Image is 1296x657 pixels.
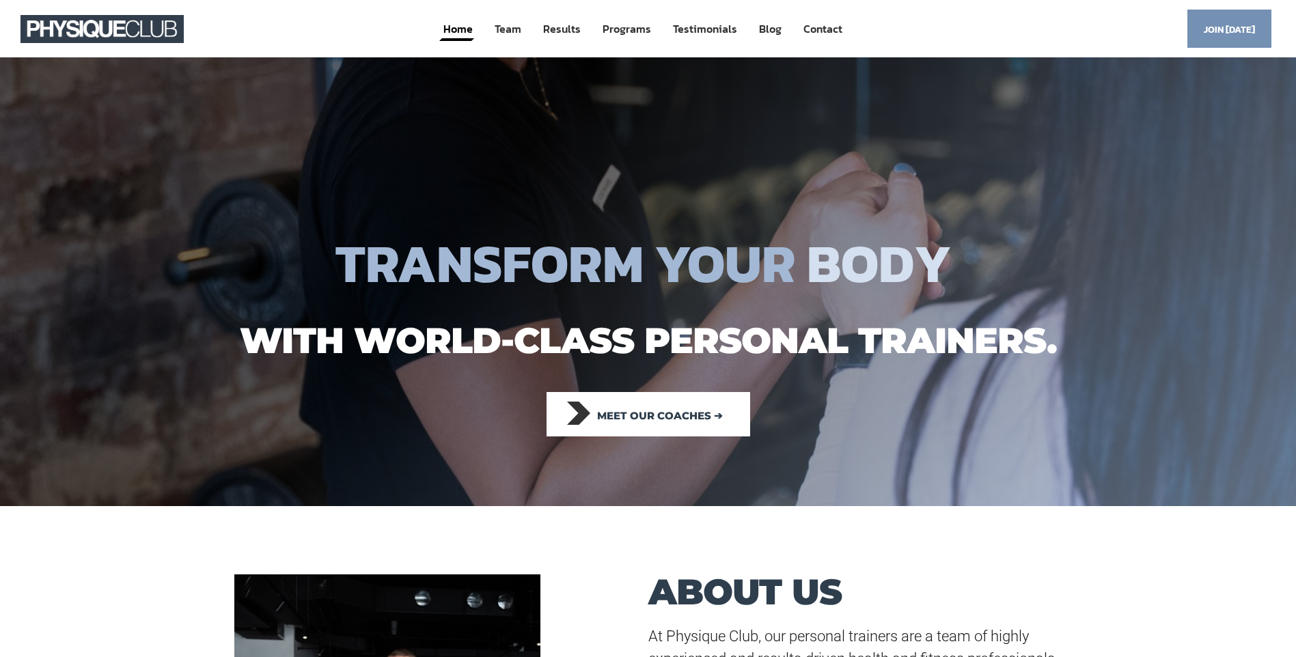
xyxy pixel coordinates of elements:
[542,16,582,42] a: Results
[802,16,844,42] a: Contact
[1204,16,1255,43] span: Join [DATE]
[442,16,474,42] a: Home
[914,240,952,288] span: Y
[648,574,950,610] h1: ABOUT US
[597,401,723,431] span: Meet our coaches ➔
[758,16,783,42] a: Blog
[672,16,739,42] a: Testimonials
[493,16,523,42] a: Team
[547,392,750,436] a: Meet our coaches ➔
[1187,10,1271,47] a: Join [DATE]
[601,16,652,42] a: Programs
[335,223,796,303] span: TRANSFORM YOUR
[218,317,1079,365] h1: with world-class personal trainers.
